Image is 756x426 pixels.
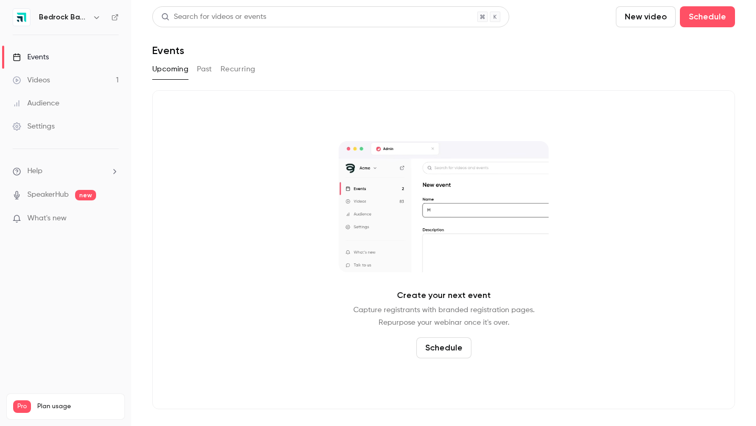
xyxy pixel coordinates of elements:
[27,189,69,200] a: SpeakerHub
[161,12,266,23] div: Search for videos or events
[397,289,491,302] p: Create your next event
[106,214,119,223] iframe: Noticeable Trigger
[152,61,188,78] button: Upcoming
[416,337,471,358] button: Schedule
[75,190,96,200] span: new
[37,402,118,411] span: Plan usage
[680,6,735,27] button: Schedule
[27,213,67,224] span: What's new
[13,121,55,132] div: Settings
[353,304,534,329] p: Capture registrants with branded registration pages. Repurpose your webinar once it's over.
[13,52,49,62] div: Events
[616,6,676,27] button: New video
[13,400,31,413] span: Pro
[39,12,88,23] h6: Bedrock Basics
[220,61,256,78] button: Recurring
[13,98,59,109] div: Audience
[197,61,212,78] button: Past
[27,166,43,177] span: Help
[13,9,30,26] img: Bedrock Basics
[13,75,50,86] div: Videos
[13,166,119,177] li: help-dropdown-opener
[152,44,184,57] h1: Events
